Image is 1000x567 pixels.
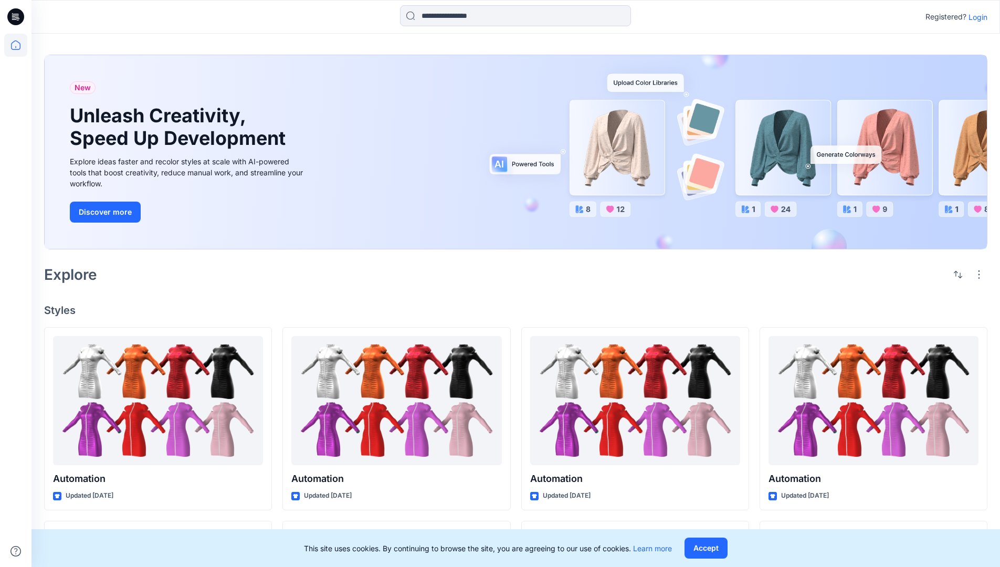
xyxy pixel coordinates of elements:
[543,490,591,501] p: Updated [DATE]
[44,304,987,317] h4: Styles
[70,202,141,223] button: Discover more
[633,544,672,553] a: Learn more
[70,156,306,189] div: Explore ideas faster and recolor styles at scale with AI-powered tools that boost creativity, red...
[53,336,263,466] a: Automation
[70,202,306,223] a: Discover more
[304,490,352,501] p: Updated [DATE]
[291,336,501,466] a: Automation
[291,471,501,486] p: Automation
[75,81,91,94] span: New
[925,10,966,23] p: Registered?
[304,543,672,554] p: This site uses cookies. By continuing to browse the site, you are agreeing to our use of cookies.
[781,490,829,501] p: Updated [DATE]
[530,471,740,486] p: Automation
[44,266,97,283] h2: Explore
[53,471,263,486] p: Automation
[769,471,978,486] p: Automation
[70,104,290,150] h1: Unleash Creativity, Speed Up Development
[685,538,728,559] button: Accept
[530,336,740,466] a: Automation
[769,336,978,466] a: Automation
[969,12,987,23] p: Login
[66,490,113,501] p: Updated [DATE]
